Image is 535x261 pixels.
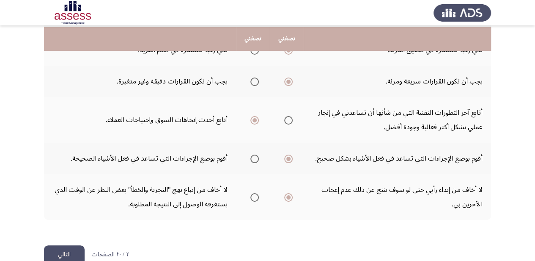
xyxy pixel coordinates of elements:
[44,174,236,220] td: لا أخاف من إتباع نهج "التجربة والخطأ" بغض النظر عن الوقت الذي يستغرقه الوصول إلى النتيجة المطلوبة.
[44,97,236,143] td: أتابع أحدث إتجاهات السوق وإحتياجات العملاء.
[247,151,259,166] mat-radio-group: Select an option
[91,251,129,258] p: ٢ / ٢٠ الصفحات
[281,151,293,166] mat-radio-group: Select an option
[247,190,259,204] mat-radio-group: Select an option
[304,143,491,174] td: أقوم بوضع الإجراءات التي تساعد في فعل الأشياء بشكل صحيح.
[433,1,491,25] img: Assess Talent Management logo
[281,74,293,89] mat-radio-group: Select an option
[304,66,491,97] td: يجب أن تكون القرارات سريعة ومرنة.
[281,190,293,204] mat-radio-group: Select an option
[281,113,293,127] mat-radio-group: Select an option
[247,74,259,89] mat-radio-group: Select an option
[304,174,491,220] td: لا أخاف من إبداء رأيي حتى لو سوف ينتج عن ذلك عدم إعجاب الآخرين بي.
[236,27,270,51] th: تصفني
[44,1,102,25] img: Assessment logo of Potentiality Assessment
[247,113,259,127] mat-radio-group: Select an option
[44,143,236,174] td: أقوم بوضع الإجراءات التي تساعد في فعل الأشياء الصحيحة.
[270,27,304,51] th: تصفني
[304,97,491,143] td: أتابع آخر التطورات التقنية التي من شأنها أن تساعدني في إنجاز عملي بشكل أكثر فعالية وجودة أفضل.
[44,66,236,97] td: يجب أن تكون القرارات دقيقة وغير متغيرة.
